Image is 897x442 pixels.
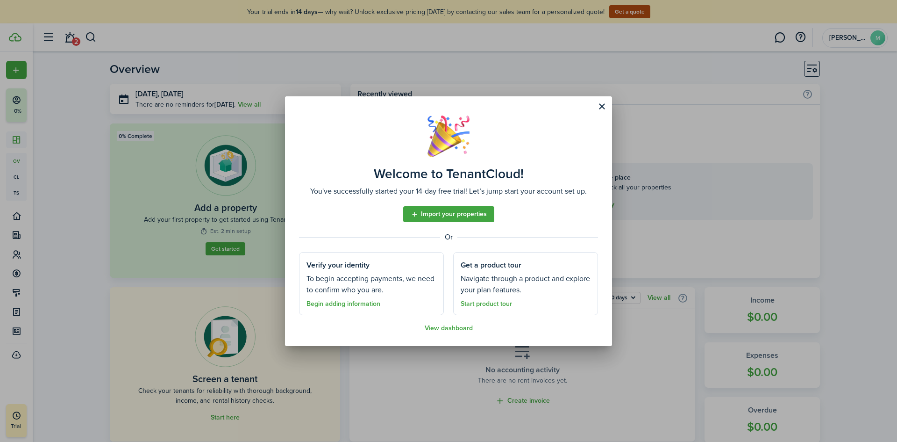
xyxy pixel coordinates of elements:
[299,232,598,243] well-done-separator: Or
[403,206,494,222] a: Import your properties
[425,325,473,332] a: View dashboard
[461,300,512,308] a: Start product tour
[427,115,470,157] img: Well done!
[374,167,524,181] well-done-title: Welcome to TenantCloud!
[461,260,521,271] well-done-section-title: Get a product tour
[306,260,370,271] well-done-section-title: Verify your identity
[306,273,436,296] well-done-section-description: To begin accepting payments, we need to confirm who you are.
[306,300,380,308] a: Begin adding information
[310,186,587,197] well-done-description: You've successfully started your 14-day free trial! Let’s jump start your account set up.
[461,273,591,296] well-done-section-description: Navigate through a product and explore your plan features.
[594,99,610,115] button: Close modal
